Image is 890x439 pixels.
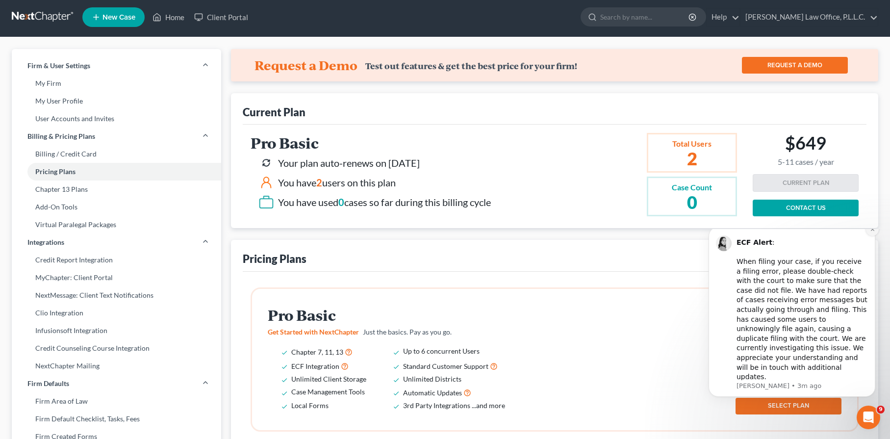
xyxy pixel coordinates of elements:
div: Pricing Plans [243,252,306,266]
a: Help [707,8,739,26]
a: Credit Report Integration [12,251,221,269]
div: Your plan auto-renews on [DATE] [278,156,420,170]
span: Just the basics. Pay as you go. [363,328,452,336]
div: Statement of Financial Affairs - Payments Made in the Last 90 days [14,185,182,214]
div: Send us a message [20,124,164,134]
h2: Pro Basic [251,135,491,151]
div: Attorney's Disclosure of Compensation [20,218,164,228]
div: Message content [43,4,174,151]
img: Profile image for Lindsey [135,16,155,35]
a: Firm Area of Law [12,392,221,410]
span: New Case [102,14,135,21]
div: Adding Income [20,236,164,246]
div: You have users on this plan [278,176,396,190]
input: Search by name... [600,8,690,26]
span: Search for help [20,167,79,177]
a: NextChapter Mailing [12,357,221,375]
div: You have used cases so far during this billing cycle [278,195,491,209]
a: [PERSON_NAME] Law Office, P.L.L.C. [740,8,878,26]
a: Pricing Plans [12,163,221,181]
span: Standard Customer Support [403,362,488,370]
div: Total Users [672,138,712,150]
a: Billing & Pricing Plans [12,128,221,145]
a: Integrations [12,233,221,251]
img: logo [20,20,97,32]
div: Adding Income [14,232,182,250]
div: Test out features & get the best price for your firm! [365,61,577,71]
button: Messages [65,306,130,345]
div: Statement of Financial Affairs - Property Repossessed, Foreclosed, Garnished, Attached, Seized, o... [14,250,182,289]
span: Up to 6 concurrent Users [403,347,480,355]
a: Chapter 13 Plans [12,181,221,198]
span: Get Started with NextChapter [268,328,359,336]
a: My Firm [12,75,221,92]
p: Hi there! [20,70,177,86]
div: : ​ When filing your case, if you receive a filing error, please double-check with the court to m... [43,9,174,153]
div: Statement of Financial Affairs - Payments Made in the Last 90 days [20,189,164,210]
a: Add-On Tools [12,198,221,216]
a: MyChapter: Client Portal [12,269,221,286]
p: How can we help? [20,86,177,103]
iframe: Intercom notifications message [694,229,890,413]
a: Credit Counseling Course Integration [12,339,221,357]
span: ...and more [472,401,505,410]
iframe: Intercom live chat [857,406,880,429]
span: Firm Defaults [27,379,69,388]
span: Help [155,331,171,337]
a: Home [148,8,189,26]
div: Current Plan [243,105,305,119]
small: 5-11 cases / year [778,157,834,167]
a: My User Profile [12,92,221,110]
span: 3rd Party Integrations [403,401,470,410]
div: We typically reply in a few hours [20,134,164,144]
a: User Accounts and Invites [12,110,221,128]
span: Firm & User Settings [27,61,90,71]
a: Firm Defaults [12,375,221,392]
a: Virtual Paralegal Packages [12,216,221,233]
a: REQUEST A DEMO [742,57,848,74]
span: Chapter 7, 11, 13 [291,348,343,356]
span: Automatic Updates [403,388,462,397]
a: Firm & User Settings [12,57,221,75]
div: Send us a messageWe typically reply in a few hours [10,115,186,153]
h2: 2 [672,150,712,167]
span: 2 [316,177,322,188]
img: Profile image for Lindsey [22,6,38,22]
span: Messages [81,331,115,337]
div: Case Count [672,182,712,193]
h2: 0 [672,193,712,211]
span: Unlimited Districts [403,375,461,383]
img: Profile image for James [117,16,136,35]
span: ECF Integration [291,362,339,370]
span: 9 [877,406,885,413]
h4: Request a Demo [254,57,357,73]
a: Client Portal [189,8,253,26]
img: Profile image for Emma [154,16,174,35]
button: CURRENT PLAN [753,174,859,192]
h2: $649 [778,132,834,166]
a: CONTACT US [753,200,859,216]
div: Statement of Financial Affairs - Property Repossessed, Foreclosed, Garnished, Attached, Seized, o... [20,254,164,285]
div: Attorney's Disclosure of Compensation [14,214,182,232]
span: Home [22,331,44,337]
span: Unlimited Client Storage [291,375,366,383]
span: Integrations [27,237,64,247]
button: Help [131,306,196,345]
button: Search for help [14,162,182,181]
h2: Pro Basic [268,307,519,323]
a: Firm Default Checklist, Tasks, Fees [12,410,221,428]
span: Case Management Tools [291,387,365,396]
span: 0 [338,196,344,208]
a: NextMessage: Client Text Notifications [12,286,221,304]
span: Billing & Pricing Plans [27,131,95,141]
p: Message from Lindsey, sent 3m ago [43,153,174,161]
a: Clio Integration [12,304,221,322]
a: Infusionsoft Integration [12,322,221,339]
a: Billing / Credit Card [12,145,221,163]
b: ECF Alert [43,9,78,17]
span: Local Forms [291,401,329,410]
